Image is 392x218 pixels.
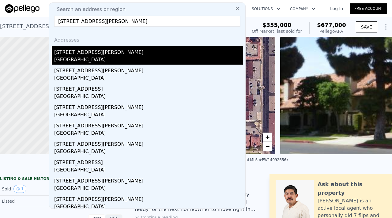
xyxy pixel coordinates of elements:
div: [STREET_ADDRESS][PERSON_NAME] [54,175,243,185]
div: [STREET_ADDRESS][PERSON_NAME] [54,193,243,203]
button: Show Options [380,21,392,33]
div: Off Market, last sold for [252,28,302,34]
button: View historical data [13,185,26,193]
span: Search an address or region [52,6,126,13]
span: − [266,142,269,150]
div: [GEOGRAPHIC_DATA] [54,56,243,65]
div: [GEOGRAPHIC_DATA] [54,111,243,120]
div: Listed [2,198,56,204]
span: $677,000 [317,22,346,28]
div: [GEOGRAPHIC_DATA] [54,166,243,175]
div: [STREET_ADDRESS][PERSON_NAME] [54,101,243,111]
a: Log In [323,6,350,12]
a: Zoom out [263,142,272,151]
div: Pellego ARV [317,28,346,34]
button: Solutions [247,3,285,14]
div: [GEOGRAPHIC_DATA] [54,130,243,138]
div: Ask about this property [318,180,386,197]
span: + [266,133,269,141]
button: Company [285,3,320,14]
button: SAVE [356,21,377,32]
input: Enter an address, city, region, neighborhood or zip code [54,16,240,27]
a: Free Account [350,3,387,14]
div: [STREET_ADDRESS] [54,83,243,93]
div: [STREET_ADDRESS][PERSON_NAME] [54,46,243,56]
div: Sold [2,185,56,193]
div: [GEOGRAPHIC_DATA] [54,74,243,83]
div: [STREET_ADDRESS] [54,156,243,166]
div: [STREET_ADDRESS][PERSON_NAME] [54,65,243,74]
div: [STREET_ADDRESS][PERSON_NAME] [54,120,243,130]
div: [STREET_ADDRESS][PERSON_NAME] [54,138,243,148]
div: [GEOGRAPHIC_DATA] [54,203,243,212]
div: [GEOGRAPHIC_DATA] [54,93,243,101]
div: Addresses [52,32,243,46]
img: Pellego [5,4,40,13]
div: [GEOGRAPHIC_DATA] [54,185,243,193]
span: $355,000 [262,22,292,28]
a: Zoom in [263,133,272,142]
div: [GEOGRAPHIC_DATA] [54,148,243,156]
